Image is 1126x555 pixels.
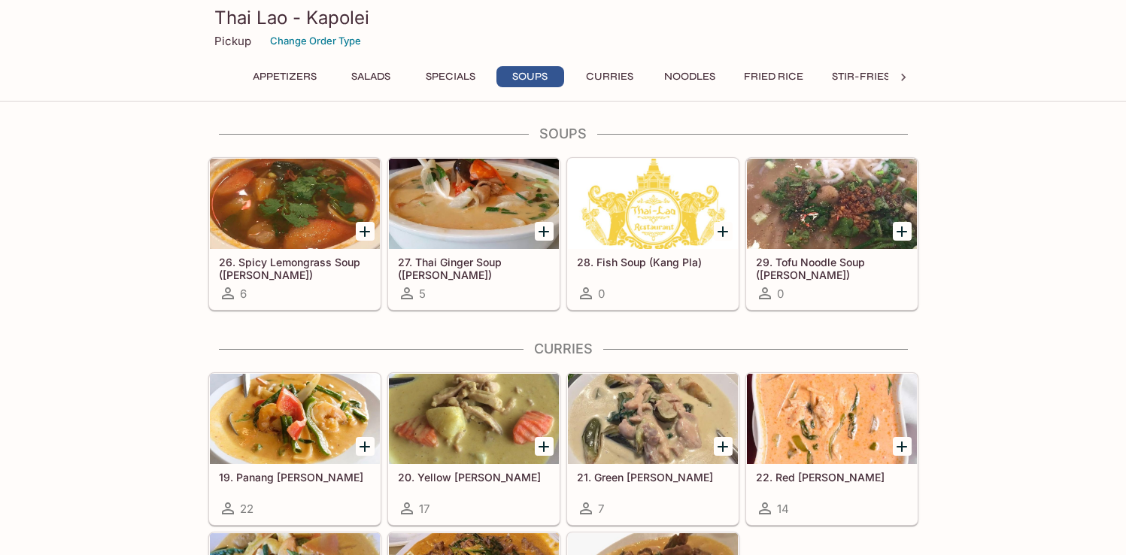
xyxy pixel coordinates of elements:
div: 19. Panang Curry [210,374,380,464]
a: 20. Yellow [PERSON_NAME]17 [388,373,560,525]
a: 21. Green [PERSON_NAME]7 [567,373,739,525]
h5: 29. Tofu Noodle Soup ([PERSON_NAME]) [756,256,908,281]
div: 20. Yellow Curry [389,374,559,464]
button: Stir-Fries [824,66,898,87]
button: Specials [417,66,484,87]
button: Noodles [656,66,724,87]
button: Add 29. Tofu Noodle Soup (Kang Judd Tofu) [893,222,912,241]
span: 6 [240,287,247,301]
span: 5 [419,287,426,301]
button: Curries [576,66,644,87]
span: 0 [598,287,605,301]
div: 21. Green Curry [568,374,738,464]
a: 29. Tofu Noodle Soup ([PERSON_NAME])0 [746,158,918,310]
button: Change Order Type [263,29,368,53]
p: Pickup [214,34,251,48]
span: 17 [419,502,429,516]
h5: 20. Yellow [PERSON_NAME] [398,471,550,484]
a: 28. Fish Soup (Kang Pla)0 [567,158,739,310]
button: Add 28. Fish Soup (Kang Pla) [714,222,733,241]
span: 7 [598,502,604,516]
h5: 21. Green [PERSON_NAME] [577,471,729,484]
span: 22 [240,502,253,516]
div: 28. Fish Soup (Kang Pla) [568,159,738,249]
h4: Soups [208,126,918,142]
h5: 26. Spicy Lemongrass Soup ([PERSON_NAME]) [219,256,371,281]
h4: Curries [208,341,918,357]
a: 27. Thai Ginger Soup ([PERSON_NAME])5 [388,158,560,310]
div: 26. Spicy Lemongrass Soup (Tom Yum) [210,159,380,249]
button: Add 21. Green Curry [714,437,733,456]
div: 27. Thai Ginger Soup (Tom Kha) [389,159,559,249]
button: Soups [496,66,564,87]
h5: 22. Red [PERSON_NAME] [756,471,908,484]
button: Appetizers [244,66,325,87]
button: Add 27. Thai Ginger Soup (Tom Kha) [535,222,554,241]
h5: 28. Fish Soup (Kang Pla) [577,256,729,268]
a: 19. Panang [PERSON_NAME]22 [209,373,381,525]
a: 26. Spicy Lemongrass Soup ([PERSON_NAME])6 [209,158,381,310]
div: 22. Red Curry [747,374,917,464]
button: Fried Rice [736,66,812,87]
button: Add 26. Spicy Lemongrass Soup (Tom Yum) [356,222,375,241]
h3: Thai Lao - Kapolei [214,6,912,29]
span: 14 [777,502,789,516]
h5: 27. Thai Ginger Soup ([PERSON_NAME]) [398,256,550,281]
button: Add 22. Red Curry [893,437,912,456]
h5: 19. Panang [PERSON_NAME] [219,471,371,484]
div: 29. Tofu Noodle Soup (Kang Judd Tofu) [747,159,917,249]
span: 0 [777,287,784,301]
button: Add 20. Yellow Curry [535,437,554,456]
button: Salads [337,66,405,87]
a: 22. Red [PERSON_NAME]14 [746,373,918,525]
button: Add 19. Panang Curry [356,437,375,456]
